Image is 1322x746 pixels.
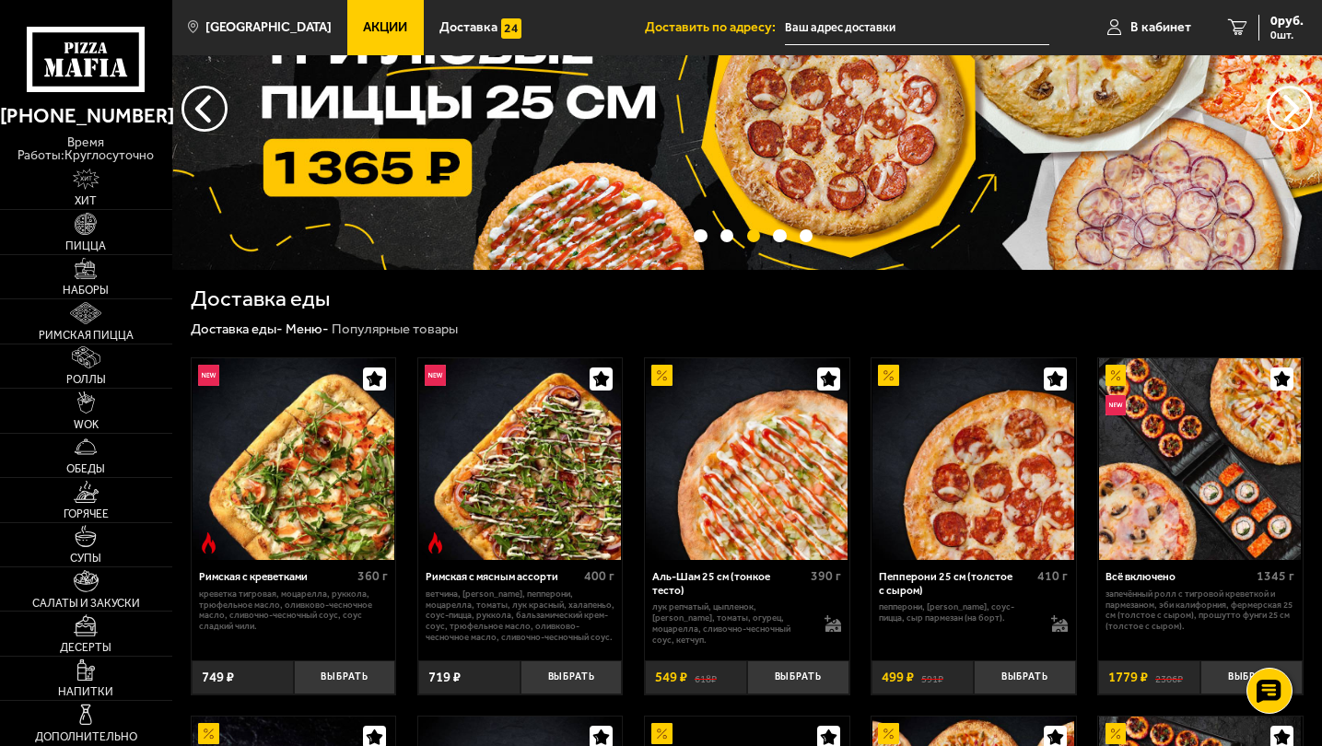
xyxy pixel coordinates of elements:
[652,570,806,597] div: Аль-Шам 25 см (тонкое тесто)
[584,568,614,584] span: 400 г
[74,419,99,430] span: WOK
[418,358,623,560] a: НовинкаОстрое блюдоРимская с мясным ассорти
[1270,15,1304,28] span: 0 руб.
[181,86,228,132] button: следующий
[426,570,579,583] div: Римская с мясным ассорти
[198,532,218,553] img: Острое блюдо
[1106,723,1126,743] img: Акционный
[75,195,97,206] span: Хит
[66,463,105,474] span: Обеды
[198,365,218,385] img: Новинка
[286,321,329,337] a: Меню-
[205,21,332,34] span: [GEOGRAPHIC_DATA]
[428,670,461,684] span: 719 ₽
[651,723,672,743] img: Акционный
[357,568,388,584] span: 360 г
[1037,568,1068,584] span: 410 г
[747,229,760,242] button: точки переключения
[202,670,234,684] span: 749 ₽
[652,601,811,646] p: лук репчатый, цыпленок, [PERSON_NAME], томаты, огурец, моцарелла, сливочно-чесночный соус, кетчуп.
[1106,395,1126,415] img: Новинка
[974,660,1076,694] button: Выбрать
[199,570,353,583] div: Римская с креветками
[64,508,109,519] span: Горячее
[1098,358,1303,560] a: АкционныйНовинкаВсё включено
[191,288,330,310] h1: Доставка еды
[1130,21,1191,34] span: В кабинет
[882,670,914,684] span: 499 ₽
[419,358,621,560] img: Римская с мясным ассорти
[363,21,407,34] span: Акции
[501,18,521,39] img: 15daf4d41897b9f0e9f617042186c801.svg
[294,660,396,694] button: Выбрать
[191,321,283,337] a: Доставка еды-
[199,589,388,633] p: креветка тигровая, моцарелла, руккола, трюфельное масло, оливково-чесночное масло, сливочно-чесно...
[878,723,898,743] img: Акционный
[773,229,786,242] button: точки переключения
[32,598,140,609] span: Салаты и закуски
[1106,570,1252,583] div: Всё включено
[1270,29,1304,41] span: 0 шт.
[70,553,101,564] span: Супы
[747,660,849,694] button: Выбрать
[879,570,1033,597] div: Пепперони 25 см (толстое с сыром)
[1155,670,1183,684] s: 2306 ₽
[879,601,1037,624] p: пепперони, [PERSON_NAME], соус-пицца, сыр пармезан (на борт).
[921,670,943,684] s: 591 ₽
[439,21,497,34] span: Доставка
[425,532,445,553] img: Острое блюдо
[655,670,687,684] span: 549 ₽
[645,21,785,34] span: Доставить по адресу:
[35,731,137,742] span: Дополнительно
[1257,568,1294,584] span: 1345 г
[811,568,841,584] span: 390 г
[63,285,109,296] span: Наборы
[198,723,218,743] img: Акционный
[58,686,113,697] span: Напитки
[65,240,106,251] span: Пицца
[720,229,733,242] button: точки переключения
[1099,358,1301,560] img: Всё включено
[193,358,394,560] img: Римская с креветками
[1108,670,1148,684] span: 1779 ₽
[785,11,1049,45] input: Ваш адрес доставки
[1267,86,1313,132] button: предыдущий
[521,660,623,694] button: Выбрать
[872,358,1076,560] a: АкционныйПепперони 25 см (толстое с сыром)
[60,642,111,653] span: Десерты
[39,330,134,341] span: Римская пицца
[426,589,614,644] p: ветчина, [PERSON_NAME], пепперони, моцарелла, томаты, лук красный, халапеньо, соус-пицца, руккола...
[645,358,849,560] a: АкционныйАль-Шам 25 см (тонкое тесто)
[192,358,396,560] a: НовинкаОстрое блюдоРимская с креветками
[1106,589,1294,633] p: Запечённый ролл с тигровой креветкой и пармезаном, Эби Калифорния, Фермерская 25 см (толстое с сы...
[1106,365,1126,385] img: Акционный
[695,670,717,684] s: 618 ₽
[425,365,445,385] img: Новинка
[1200,660,1303,694] button: Выбрать
[66,374,106,385] span: Роллы
[694,229,707,242] button: точки переключения
[800,229,813,242] button: точки переключения
[332,321,458,338] div: Популярные товары
[872,358,1074,560] img: Пепперони 25 см (толстое с сыром)
[878,365,898,385] img: Акционный
[646,358,848,560] img: Аль-Шам 25 см (тонкое тесто)
[651,365,672,385] img: Акционный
